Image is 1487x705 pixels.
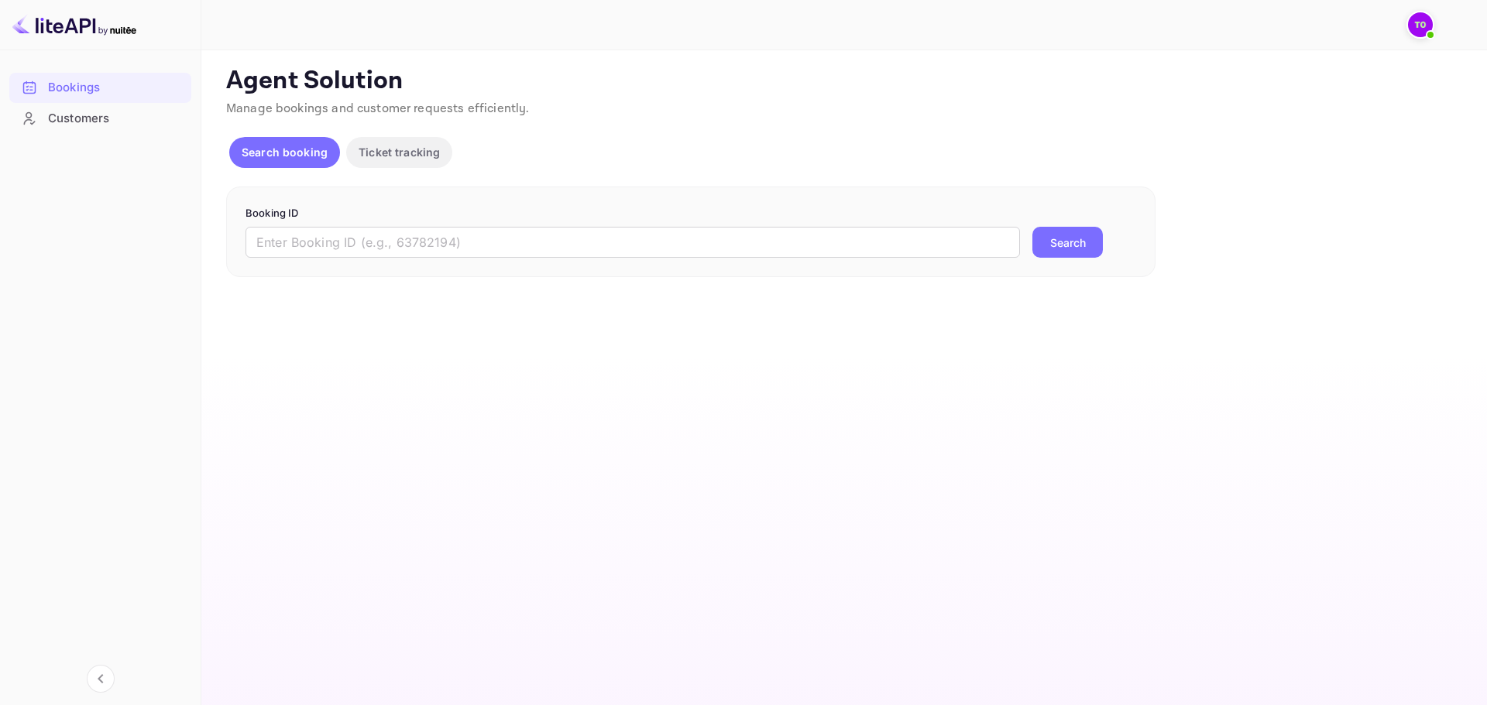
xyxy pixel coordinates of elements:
div: Bookings [48,79,184,97]
span: Manage bookings and customer requests efficiently. [226,101,530,117]
a: Bookings [9,73,191,101]
p: Search booking [242,144,328,160]
a: Customers [9,104,191,132]
img: Traveloka3PS 02 [1408,12,1433,37]
p: Ticket tracking [359,144,440,160]
button: Search [1032,227,1103,258]
img: LiteAPI logo [12,12,136,37]
div: Bookings [9,73,191,103]
input: Enter Booking ID (e.g., 63782194) [246,227,1020,258]
p: Agent Solution [226,66,1459,97]
button: Collapse navigation [87,665,115,693]
div: Customers [48,110,184,128]
div: Customers [9,104,191,134]
p: Booking ID [246,206,1136,221]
